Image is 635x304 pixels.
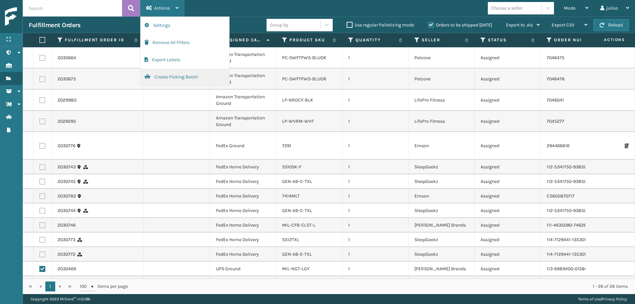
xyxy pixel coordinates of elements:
a: LP-WVRM-WHT [282,118,314,124]
td: FedEx Ground [210,132,276,160]
a: 2030673 [58,76,76,82]
label: Order Number [554,37,594,43]
td: Assigned [475,276,541,297]
td: FedEx Home Delivery [210,203,276,218]
td: UPS Ground [210,262,276,276]
button: Reload [593,19,629,31]
td: Assigned [475,132,541,160]
span: items per page [80,282,128,291]
td: Emson [408,189,475,203]
td: SleepGeekz [408,174,475,189]
td: [PERSON_NAME] Brands [408,218,475,233]
td: Emson [408,132,475,160]
a: 2030772 [58,251,75,258]
a: 2030773 [58,237,75,243]
td: 114-7129441-1353011 [541,247,607,262]
td: Assigned [475,189,541,203]
label: Status [488,37,528,43]
a: 2030776 [58,143,75,149]
td: FedEx Home Delivery [210,174,276,189]
td: SleepGeekz [408,160,475,174]
a: 2030664 [58,55,76,61]
label: Use regular Palletizing mode [347,22,414,28]
td: FedEx Home Delivery [210,160,276,174]
td: 114-7129441-1353011 [541,233,607,247]
td: 1 [342,174,408,189]
a: 2030745 [58,178,76,185]
td: UPS Ground [210,276,276,297]
td: 7046441 [541,276,607,297]
a: 1 [45,282,55,291]
span: Mode [564,5,575,11]
td: Petcove [408,68,475,90]
td: SleepGeekz [408,203,475,218]
td: Assigned [475,218,541,233]
td: 1 [342,218,408,233]
div: | [578,294,627,304]
a: 2030743 [58,164,76,170]
span: 100 [80,283,90,290]
i: Print Packing Slip [625,144,629,148]
a: 7291 [282,143,291,149]
td: FedEx Home Delivery [210,218,276,233]
td: SleepGeekz [408,233,475,247]
a: PC-SWFTPWS-BLUOR [282,55,326,61]
a: 2030782 [58,193,76,199]
td: 1 [342,111,408,132]
td: Assigned [475,247,541,262]
a: MIL-CFB-CLST-L [282,222,316,228]
td: SleepGeekz [408,247,475,262]
label: Orders to be shipped [DATE] [428,22,492,28]
td: Assigned [475,47,541,68]
td: Amazon Transportation Ground [210,90,276,111]
td: Amazon Transportation Ground [210,47,276,68]
a: Terms of Use [578,297,601,301]
td: FedEx Home Delivery [210,247,276,262]
button: Create Picking Batch [141,68,229,86]
td: 1 [342,132,408,160]
td: Assigned [475,262,541,276]
h3: Fulfillment Orders [29,21,80,29]
span: Actions [583,34,629,45]
td: Assigned [475,68,541,90]
a: 2030744 [58,207,76,214]
label: Seller [422,37,462,43]
td: 7046476 [541,68,607,90]
button: Settings [141,17,229,34]
label: Fulfillment Order Id [65,37,131,43]
a: SS10SK-F [282,164,301,170]
td: 7046475 [541,47,607,68]
p: Copyright 2023 Milliard™ v 1.0.186 [31,294,90,304]
a: GEN-AB-C-TXL [282,179,312,184]
td: 7046041 [541,90,607,111]
td: Assigned [475,174,541,189]
span: Export to .xls [506,22,533,28]
td: Amazon Transportation Ground [210,111,276,132]
div: 1 - 26 of 26 items [137,283,628,290]
td: LifePro Fitness [408,276,475,297]
a: 2030746 [58,222,76,229]
td: FedEx Home Delivery [210,233,276,247]
label: Quantity [356,37,396,43]
td: 7045277 [541,111,607,132]
td: FedEx Home Delivery [210,189,276,203]
a: GEN-AB-C-TXL [282,208,312,213]
a: PC-SWFTPWS-BLUOR [282,76,326,82]
td: 1 [342,160,408,174]
td: LifePro Fitness [408,111,475,132]
a: 2029980 [58,97,76,104]
label: Assigned Carrier Service [223,37,263,43]
span: Export CSV [552,22,574,28]
td: Petcove [408,47,475,68]
a: SS12TXL [282,237,299,242]
td: 1 [342,247,408,262]
td: 112-5341750-9385016 [541,174,607,189]
a: Privacy Policy [602,297,627,301]
td: 1 [342,276,408,297]
td: 1 [342,203,408,218]
span: Actions [154,5,170,11]
td: 1 [342,47,408,68]
a: GEN-AB-E-TXL [282,251,312,257]
td: Amazon Transportation Ground [210,68,276,90]
button: Remove All Filters [141,34,229,51]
